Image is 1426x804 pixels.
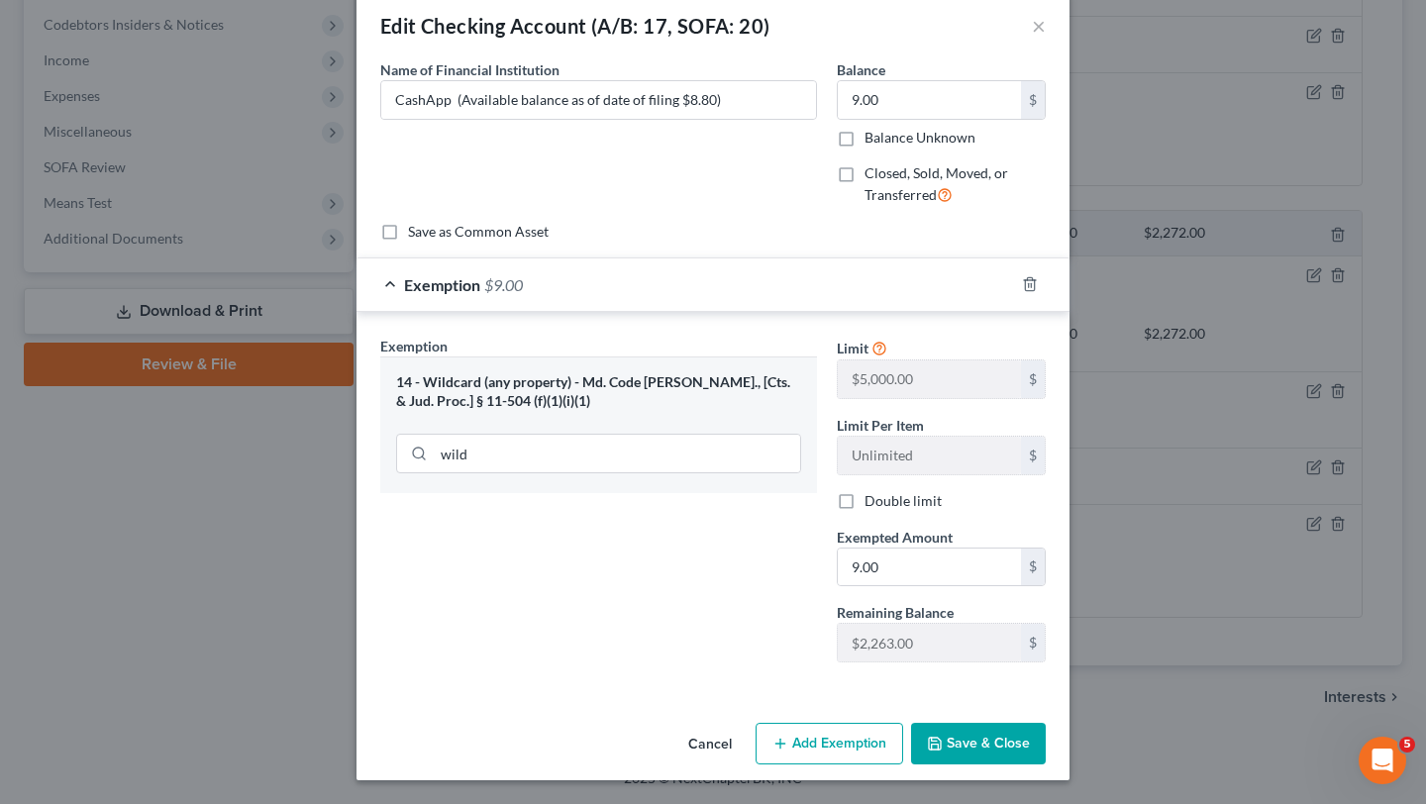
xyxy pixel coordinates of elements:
iframe: Intercom live chat [1359,737,1406,784]
div: $ [1021,360,1045,398]
span: Closed, Sold, Moved, or Transferred [865,164,1008,203]
input: 0.00 [838,549,1021,586]
span: Name of Financial Institution [380,61,560,78]
button: × [1032,14,1046,38]
label: Balance Unknown [865,128,975,148]
span: Limit [837,340,868,356]
span: Exempted Amount [837,529,953,546]
div: 14 - Wildcard (any property) - Md. Code [PERSON_NAME]., [Cts. & Jud. Proc.] § 11-504 (f)(1)(i)(1) [396,373,801,410]
label: Remaining Balance [837,602,954,623]
span: $9.00 [484,275,523,294]
button: Cancel [672,725,748,764]
label: Save as Common Asset [408,222,549,242]
div: $ [1021,437,1045,474]
input: -- [838,624,1021,661]
label: Balance [837,59,885,80]
div: $ [1021,624,1045,661]
input: Enter name... [381,81,816,119]
label: Limit Per Item [837,415,924,436]
input: 0.00 [838,81,1021,119]
input: -- [838,360,1021,398]
button: Add Exemption [756,723,903,764]
span: Exemption [380,338,448,354]
label: Double limit [865,491,942,511]
input: Search exemption rules... [434,435,800,472]
div: Edit Checking Account (A/B: 17, SOFA: 20) [380,12,769,40]
span: Exemption [404,275,480,294]
div: $ [1021,549,1045,586]
div: $ [1021,81,1045,119]
button: Save & Close [911,723,1046,764]
input: -- [838,437,1021,474]
span: 5 [1399,737,1415,753]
